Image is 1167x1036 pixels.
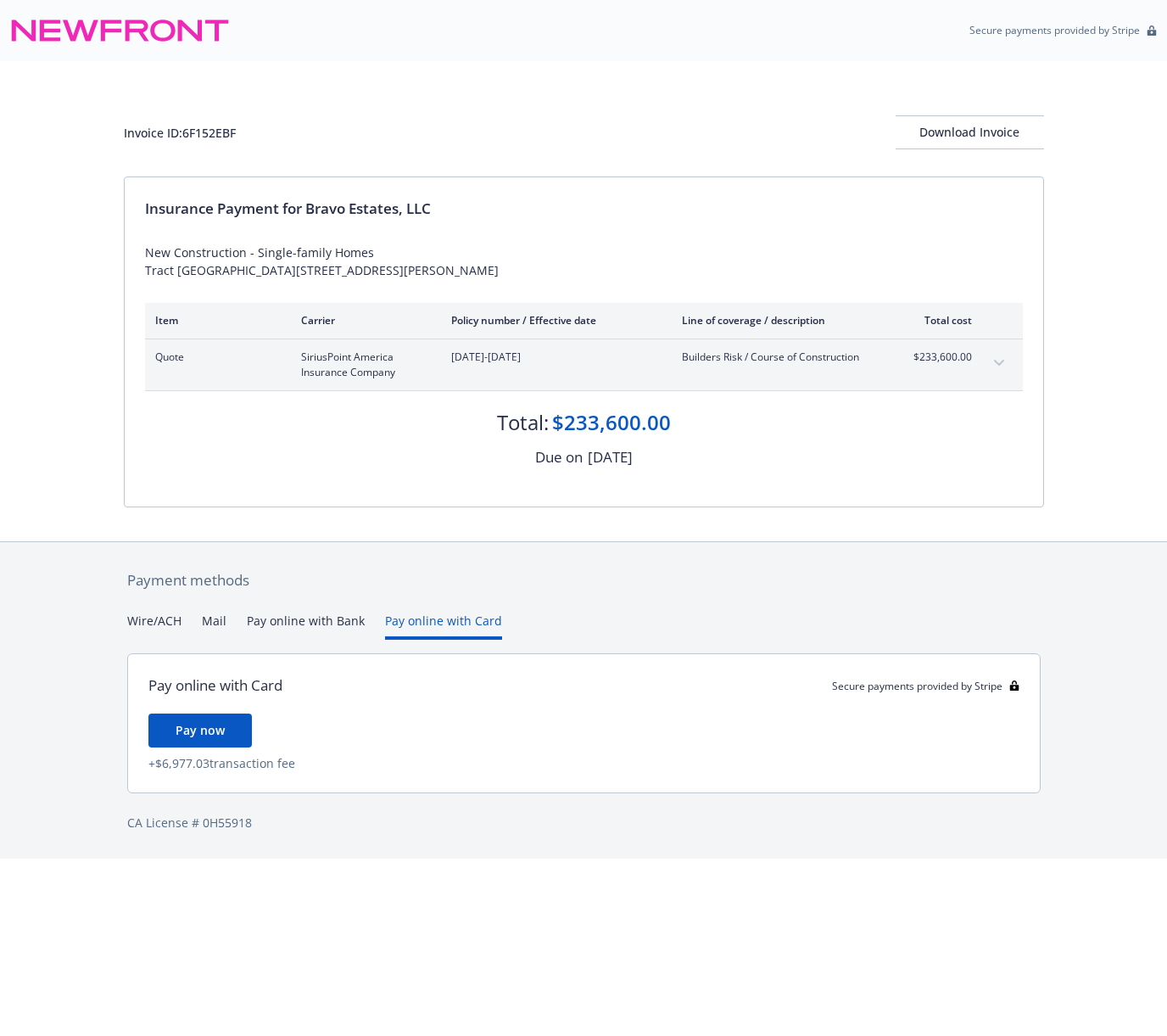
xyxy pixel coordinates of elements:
button: Download Invoice [896,115,1044,149]
button: Pay online with Card [385,612,502,640]
button: expand content [986,350,1013,377]
div: Total cost [908,313,972,328]
div: $233,600.00 [552,408,671,437]
span: SiriusPoint America Insurance Company [301,350,424,380]
span: $233,600.00 [908,350,972,365]
button: Pay now [148,714,252,748]
div: New Construction - Single-family Homes Tract [GEOGRAPHIC_DATA][STREET_ADDRESS][PERSON_NAME] [145,244,1023,279]
div: Insurance Payment for Bravo Estates, LLC [145,198,1023,220]
div: Payment methods [127,569,1041,591]
button: Wire/ACH [127,612,181,640]
div: Total: [497,408,549,437]
div: + $6,977.03 transaction fee [148,754,1019,772]
span: Pay now [176,722,225,738]
button: Mail [202,612,226,640]
div: Pay online with Card [148,675,282,697]
div: [DATE] [588,446,633,468]
span: Builders Risk / Course of Construction [682,350,881,365]
button: Pay online with Bank [247,612,365,640]
div: Due on [535,446,583,468]
span: [DATE]-[DATE] [451,350,655,365]
p: Secure payments provided by Stripe [969,23,1140,37]
div: QuoteSiriusPoint America Insurance Company[DATE]-[DATE]Builders Risk / Course of Construction$233... [145,339,1023,390]
div: Download Invoice [896,116,1044,148]
div: Secure payments provided by Stripe [832,679,1019,693]
div: Policy number / Effective date [451,313,655,328]
div: Carrier [301,313,424,328]
span: Quote [155,350,274,365]
div: Item [155,313,274,328]
div: CA License # 0H55918 [127,814,1041,832]
div: Invoice ID: 6F152EBF [124,124,236,142]
div: Line of coverage / description [682,313,881,328]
